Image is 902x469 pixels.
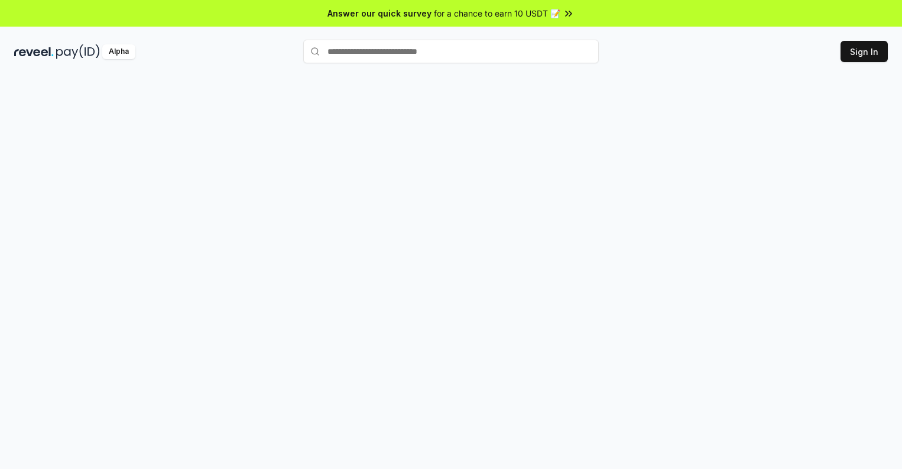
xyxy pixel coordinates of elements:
[841,41,888,62] button: Sign In
[14,44,54,59] img: reveel_dark
[102,44,135,59] div: Alpha
[327,7,431,20] span: Answer our quick survey
[434,7,560,20] span: for a chance to earn 10 USDT 📝
[56,44,100,59] img: pay_id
